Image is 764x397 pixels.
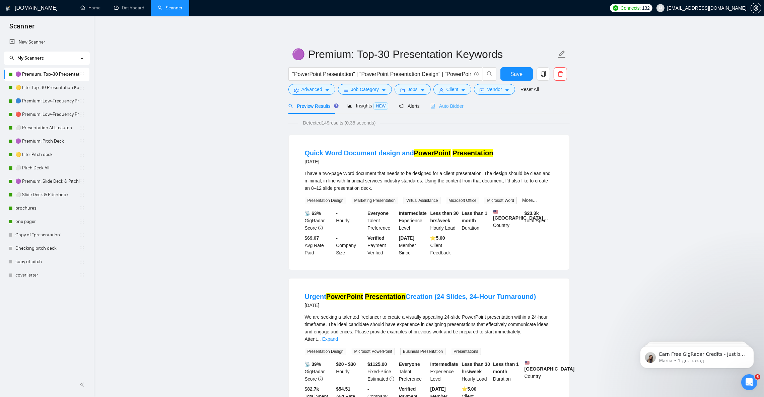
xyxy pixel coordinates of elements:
[741,374,757,390] iframe: Intercom live chat
[335,210,366,232] div: Hourly
[347,103,388,108] span: Insights
[751,5,761,11] a: setting
[400,88,405,93] span: folder
[500,67,533,81] button: Save
[430,235,445,241] b: ⭐️ 5.00
[462,211,487,223] b: Less than 1 month
[420,88,425,93] span: caret-down
[367,362,387,367] b: $ 1125.00
[751,5,761,11] span: setting
[15,81,79,94] a: 🟡 Lite: Top-30 Presentation Keywords
[751,3,761,13] button: setting
[79,139,85,144] span: holder
[15,68,79,81] a: 🟣 Premium: Top-30 Presentation Keywords
[4,215,89,228] li: one pager
[4,35,89,49] li: New Scanner
[446,197,479,204] span: Microsoft Office
[15,215,79,228] a: one pager
[630,332,764,379] iframe: Intercom notifications сообщение
[557,50,566,59] span: edit
[404,197,441,204] span: Virtual Assistance
[446,86,459,93] span: Client
[336,386,350,392] b: $54.51
[483,71,496,77] span: search
[9,55,44,61] span: My Scanners
[366,210,398,232] div: Talent Preference
[399,235,414,241] b: [DATE]
[474,72,479,76] span: info-circle
[430,104,435,108] span: robot
[373,102,388,110] span: NEW
[367,211,389,216] b: Everyone
[298,119,380,127] span: Detected 149 results (0.35 seconds)
[4,68,89,81] li: 🟣 Premium: Top-30 Presentation Keywords
[351,86,379,93] span: Job Category
[658,6,663,10] span: user
[505,88,509,93] span: caret-down
[460,210,492,232] div: Duration
[79,192,85,197] span: holder
[398,361,429,383] div: Talent Preference
[510,70,523,78] span: Save
[80,5,100,11] a: homeHome
[322,336,338,342] a: Expand
[451,348,481,355] span: Presentations
[4,175,89,188] li: 🟣 Premium: Slide Deck & Pitchbook
[15,228,79,242] a: Copy of "presentation"
[429,210,461,232] div: Hourly Load
[430,362,458,367] b: Intermediate
[305,301,536,309] div: [DATE]
[522,197,537,203] a: More...
[318,226,323,230] span: info-circle
[395,84,431,95] button: folderJobscaret-down
[480,88,484,93] span: idcard
[158,5,183,11] a: searchScanner
[399,103,420,109] span: Alerts
[755,374,760,380] span: 6
[15,202,79,215] a: brochures
[352,348,395,355] span: Microsoft PowerPoint
[430,103,464,109] span: Auto Bidder
[17,55,44,61] span: My Scanners
[487,86,502,93] span: Vendor
[493,362,519,374] b: Less than 1 month
[4,94,89,108] li: 🔵 Premium: Low-Frequency Presentations
[4,121,89,135] li: ⚪ Presentation ALL-cautch
[381,88,386,93] span: caret-down
[399,362,420,367] b: Everyone
[493,210,543,221] b: [GEOGRAPHIC_DATA]
[79,85,85,90] span: holder
[439,88,444,93] span: user
[537,67,550,81] button: copy
[15,161,79,175] a: ⚪ Pitch Deck All
[4,108,89,121] li: 🔴 Premium: Low-Frequency Presentations
[474,84,515,95] button: idcardVendorcaret-down
[365,293,406,300] mark: Presentation
[15,148,79,161] a: 🟡 Lite: Pitch deck
[4,21,40,35] span: Scanner
[9,56,14,60] span: search
[292,70,471,78] input: Search Freelance Jobs...
[429,361,461,383] div: Experience Level
[493,210,498,214] img: 🇺🇸
[399,211,427,216] b: Intermediate
[15,188,79,202] a: ⚪ Slide Deck & Pitchbook
[333,103,339,109] div: Tooltip anchor
[336,235,338,241] b: -
[621,4,641,12] span: Connects:
[15,121,79,135] a: ⚪ Presentation ALL-cautch
[4,188,89,202] li: ⚪ Slide Deck & Pitchbook
[523,361,555,383] div: Country
[554,71,567,77] span: delete
[305,362,321,367] b: 📡 39%
[15,255,79,268] a: copy of pitch
[4,268,89,282] li: cover letter
[79,219,85,224] span: holder
[305,235,319,241] b: $69.07
[408,86,418,93] span: Jobs
[4,148,89,161] li: 🟡 Lite: Pitch deck
[15,242,79,255] a: Checking pitch deck
[15,268,79,282] a: cover letter
[305,386,319,392] b: $ 82.7k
